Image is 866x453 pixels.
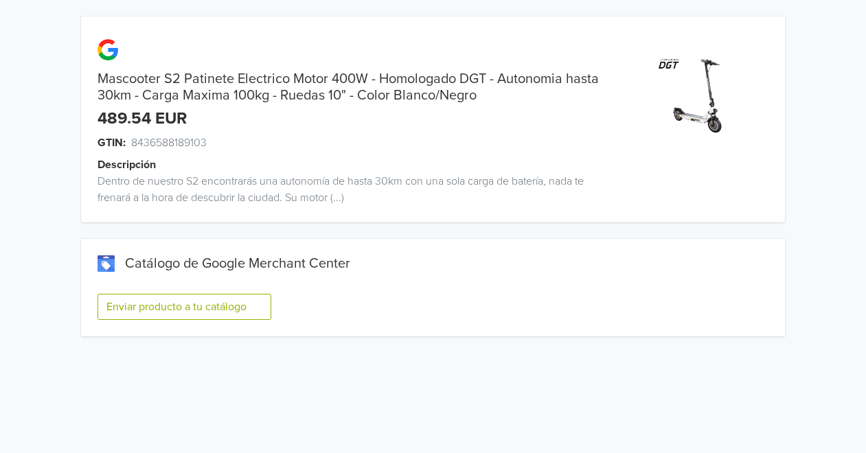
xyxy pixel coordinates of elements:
button: Enviar producto a tu catálogo [98,294,271,320]
div: Mascooter S2 Patinete Electrico Motor 400W - Homologado DGT - Autonomia hasta 30km - Carga Maxima... [81,71,609,104]
div: Catálogo de Google Merchant Center [98,255,769,272]
img: product_image [646,44,749,148]
div: 489.54 EUR [98,109,187,129]
div: Dentro de nuestro S2 encontrarás una autonomía de hasta 30km con una sola carga de batería, nada ... [81,173,609,206]
span: 8436588189103 [131,135,207,151]
span: GTIN: [98,135,126,151]
div: Descripción [98,156,626,173]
